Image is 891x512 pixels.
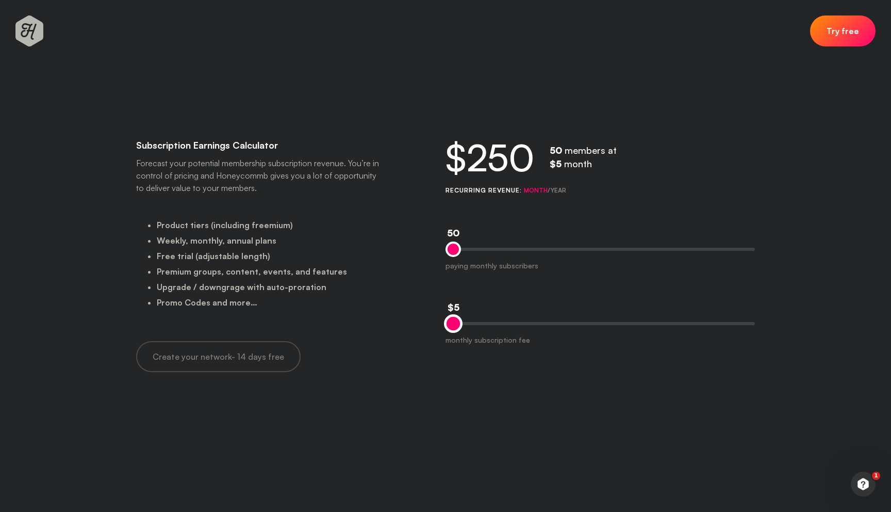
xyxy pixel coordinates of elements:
[136,341,301,372] a: Create your network- 14 days free
[157,248,384,264] li: Free trial (adjustable length)
[550,143,617,170] div: members at month
[232,351,284,362] span: - 14 days free
[157,217,384,233] li: Product tiers (including freemium)
[153,351,284,362] span: Create your network
[15,15,43,46] span: Scroll to top
[810,15,876,46] a: Try free
[550,145,562,156] span: 50
[548,186,551,194] span: /
[524,186,548,195] button: Month
[445,186,755,195] div: Recurring Revenue:
[872,472,880,480] span: 1
[157,279,384,295] li: Upgrade / downgrage with auto-proration
[136,157,384,194] p: Forecast your potential membership subscription revenue. You’re in control of pricing and Honeyco...
[157,295,384,310] li: Promo Codes and more…
[445,262,755,269] div: paying monthly subscribers
[157,264,384,279] li: Premium groups, content, events, and features
[157,233,384,248] li: Weekly, monthly, annual plans
[551,186,566,195] button: Year
[445,337,755,344] div: monthly subscription fee
[827,26,859,36] span: Try free
[550,158,562,169] span: $5
[445,138,534,175] div: $250
[136,138,384,152] h2: Subscription Earnings Calculator
[851,472,876,497] iframe: Intercom live chat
